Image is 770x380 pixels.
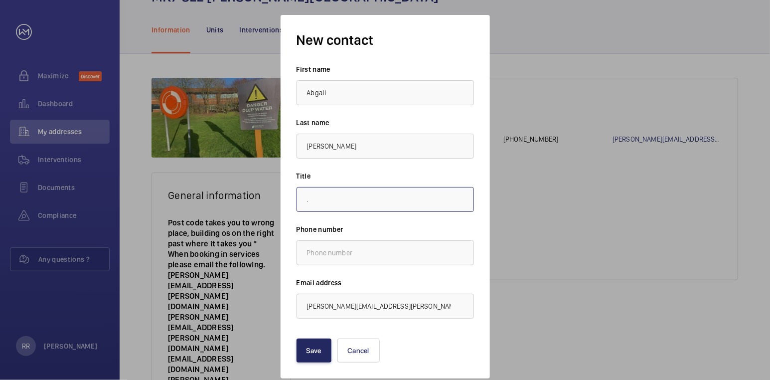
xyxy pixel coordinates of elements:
input: Email address [297,294,474,319]
label: Phone number [297,224,474,234]
label: First name [297,64,474,74]
input: Title [297,187,474,212]
button: Cancel [337,339,380,363]
label: Last name [297,118,474,128]
button: Save [297,339,331,363]
input: Last name [297,134,474,159]
input: Phone number [297,240,474,265]
h3: New contact [297,31,474,49]
label: Title [297,171,474,181]
label: Email address [297,278,474,288]
input: First name [297,80,474,105]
